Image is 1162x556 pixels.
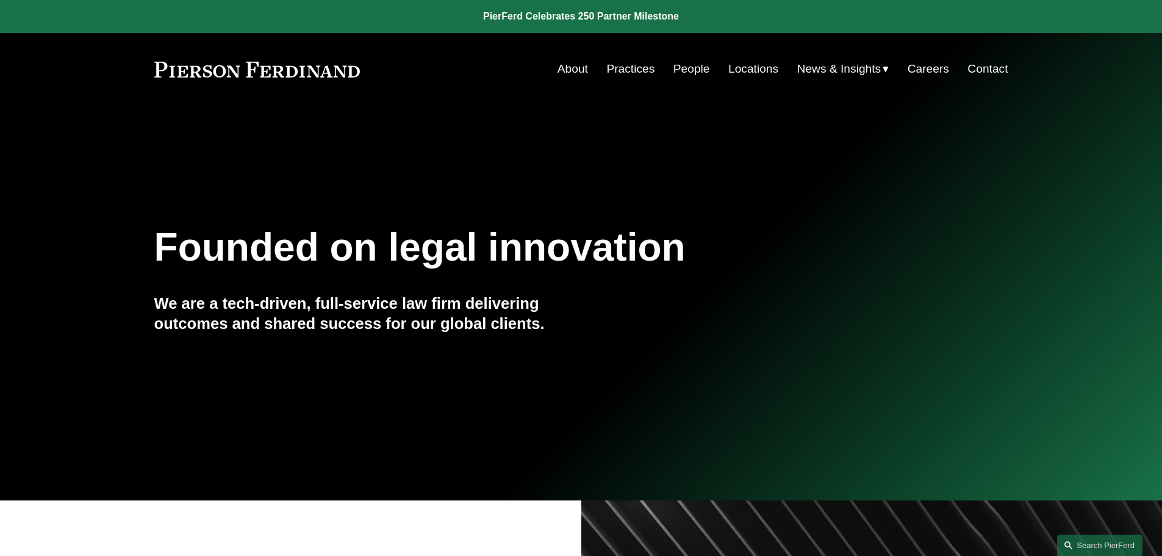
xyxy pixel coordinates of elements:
a: Careers [908,57,949,81]
h4: We are a tech-driven, full-service law firm delivering outcomes and shared success for our global... [154,294,581,333]
a: folder dropdown [797,57,889,81]
a: About [558,57,588,81]
h1: Founded on legal innovation [154,225,866,270]
a: People [673,57,710,81]
span: News & Insights [797,59,881,80]
a: Search this site [1057,535,1142,556]
a: Practices [606,57,655,81]
a: Locations [728,57,778,81]
a: Contact [967,57,1008,81]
